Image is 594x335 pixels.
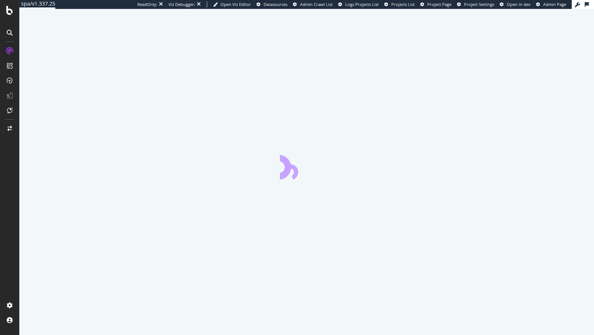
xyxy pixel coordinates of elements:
[169,1,195,7] div: Viz Debugger:
[427,1,451,7] span: Project Page
[391,1,415,7] span: Projects List
[384,1,415,7] a: Projects List
[500,1,531,7] a: Open in dev
[464,1,494,7] span: Project Settings
[213,1,251,7] a: Open Viz Editor
[280,153,333,179] div: animation
[257,1,287,7] a: Datasources
[345,1,379,7] span: Logs Projects List
[264,1,287,7] span: Datasources
[507,1,531,7] span: Open in dev
[293,1,333,7] a: Admin Crawl List
[338,1,379,7] a: Logs Projects List
[137,1,157,7] div: ReadOnly:
[221,1,251,7] span: Open Viz Editor
[536,1,566,7] a: Admin Page
[420,1,451,7] a: Project Page
[457,1,494,7] a: Project Settings
[300,1,333,7] span: Admin Crawl List
[543,1,566,7] span: Admin Page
